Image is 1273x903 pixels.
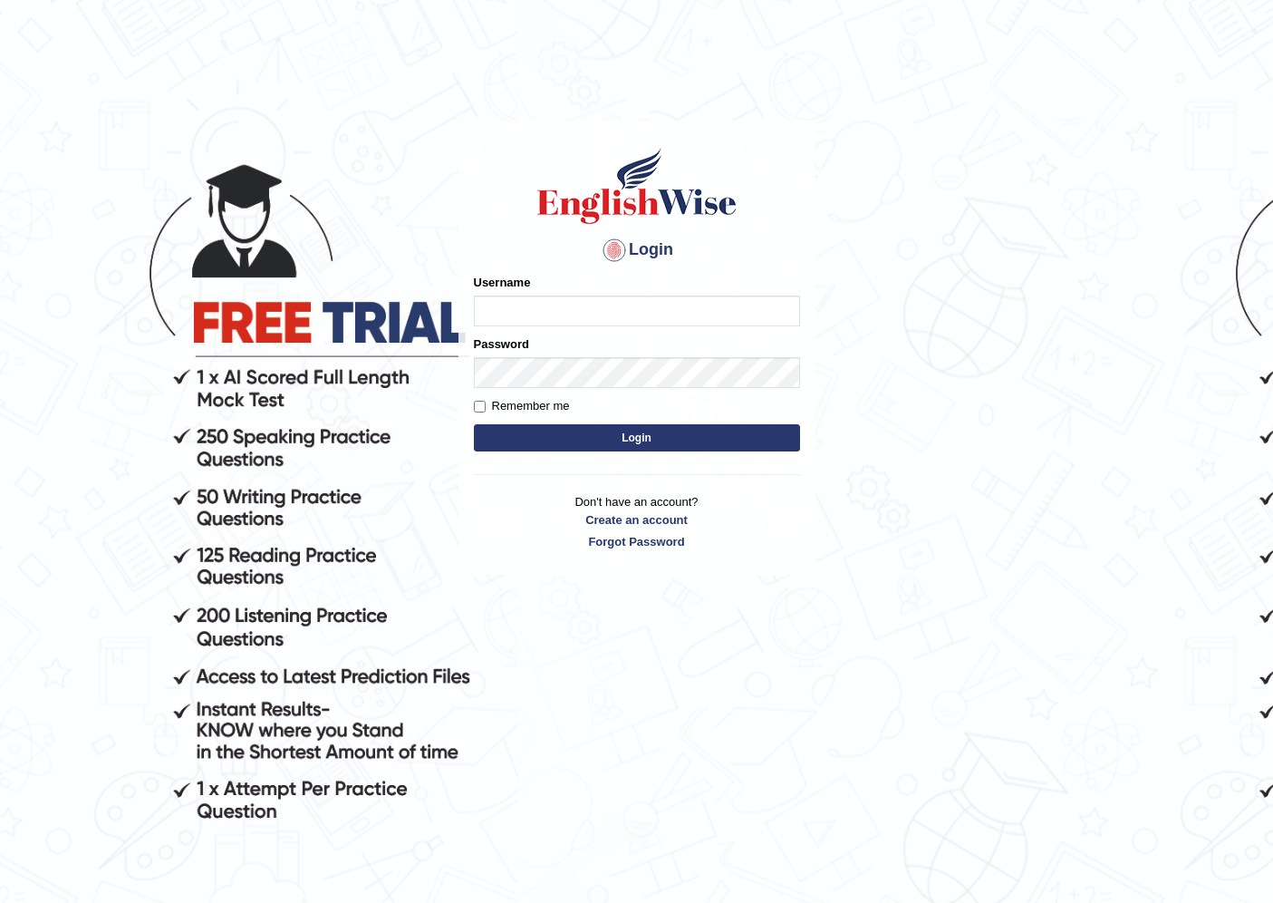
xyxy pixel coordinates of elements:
[474,236,800,265] h4: Login
[474,533,800,550] a: Forgot Password
[474,335,529,353] label: Password
[534,145,740,227] img: Logo of English Wise sign in for intelligent practice with AI
[474,397,570,415] label: Remember me
[474,493,800,549] p: Don't have an account?
[474,511,800,529] a: Create an account
[474,424,800,451] button: Login
[474,401,486,413] input: Remember me
[474,274,531,291] label: Username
